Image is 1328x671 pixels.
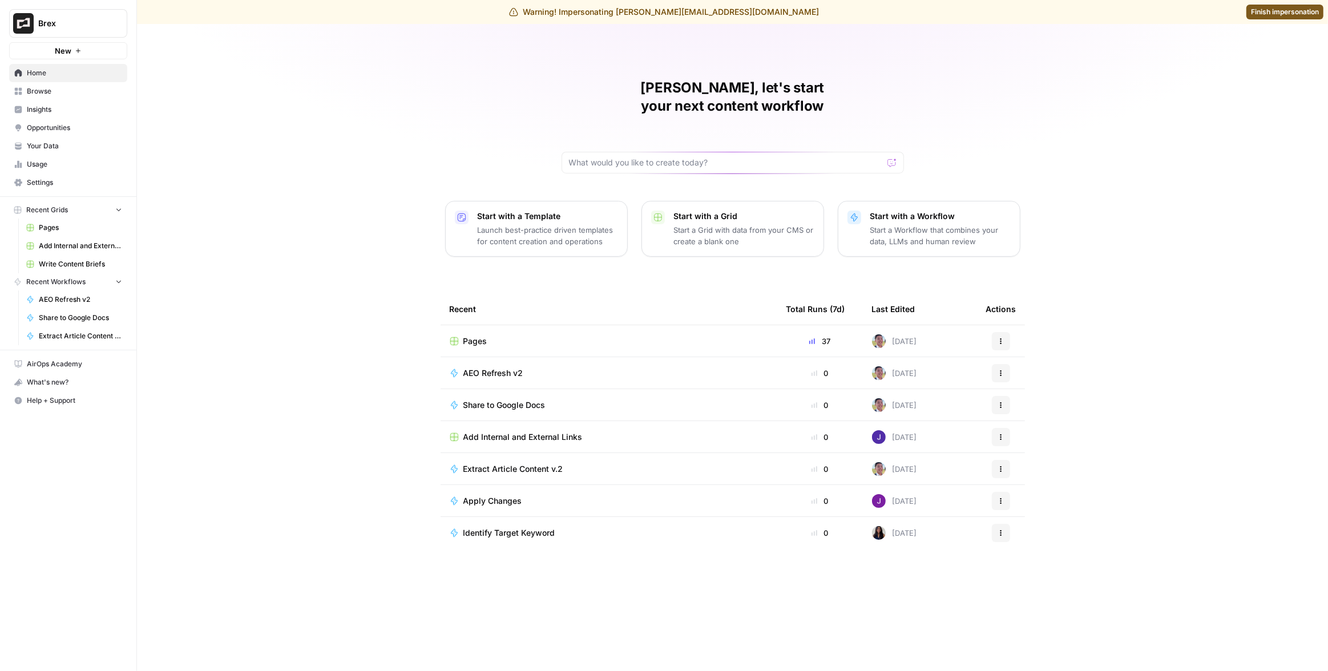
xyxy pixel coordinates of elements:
[872,430,886,444] img: ou33p77gnp0c7pdx9aw43iihmur7
[786,336,854,347] div: 37
[21,309,127,327] a: Share to Google Docs
[872,398,917,412] div: [DATE]
[9,173,127,192] a: Settings
[872,494,886,508] img: nj1ssy6o3lyd6ijko0eoja4aphzn
[463,336,487,347] span: Pages
[986,293,1016,325] div: Actions
[9,273,127,290] button: Recent Workflows
[21,237,127,255] a: Add Internal and External Links
[786,367,854,379] div: 0
[569,157,883,168] input: What would you like to create today?
[9,137,127,155] a: Your Data
[9,64,127,82] a: Home
[27,141,122,151] span: Your Data
[26,277,86,287] span: Recent Workflows
[872,334,917,348] div: [DATE]
[450,367,768,379] a: AEO Refresh v2
[463,367,523,379] span: AEO Refresh v2
[872,462,886,476] img: 99f2gcj60tl1tjps57nny4cf0tt1
[27,159,122,169] span: Usage
[21,327,127,345] a: Extract Article Content v.2
[26,205,68,215] span: Recent Grids
[39,294,122,305] span: AEO Refresh v2
[872,334,886,348] img: 99f2gcj60tl1tjps57nny4cf0tt1
[27,68,122,78] span: Home
[9,391,127,410] button: Help + Support
[1251,7,1319,17] span: Finish impersonation
[27,359,122,369] span: AirOps Academy
[463,527,555,539] span: Identify Target Keyword
[870,224,1011,247] p: Start a Workflow that combines your data, LLMs and human review
[463,495,522,507] span: Apply Changes
[872,526,886,540] img: rox323kbkgutb4wcij4krxobkpon
[674,224,814,247] p: Start a Grid with data from your CMS or create a blank one
[786,495,854,507] div: 0
[450,399,768,411] a: Share to Google Docs
[786,399,854,411] div: 0
[21,255,127,273] a: Write Content Briefs
[39,241,122,251] span: Add Internal and External Links
[39,223,122,233] span: Pages
[39,313,122,323] span: Share to Google Docs
[463,399,546,411] span: Share to Google Docs
[872,494,917,508] div: [DATE]
[872,398,886,412] img: 99f2gcj60tl1tjps57nny4cf0tt1
[27,104,122,115] span: Insights
[38,18,107,29] span: Brex
[21,219,127,237] a: Pages
[450,293,768,325] div: Recent
[872,366,917,380] div: [DATE]
[10,374,127,391] div: What's new?
[872,462,917,476] div: [DATE]
[786,463,854,475] div: 0
[450,527,768,539] a: Identify Target Keyword
[562,79,904,115] h1: [PERSON_NAME], let's start your next content workflow
[39,331,122,341] span: Extract Article Content v.2
[786,293,845,325] div: Total Runs (7d)
[21,290,127,309] a: AEO Refresh v2
[9,82,127,100] a: Browse
[872,366,886,380] img: 99f2gcj60tl1tjps57nny4cf0tt1
[450,463,768,475] a: Extract Article Content v.2
[478,211,618,222] p: Start with a Template
[872,526,917,540] div: [DATE]
[27,123,122,133] span: Opportunities
[450,431,768,443] a: Add Internal and External Links
[1246,5,1323,19] a: Finish impersonation
[641,201,824,257] button: Start with a GridStart a Grid with data from your CMS or create a blank one
[786,431,854,443] div: 0
[9,9,127,38] button: Workspace: Brex
[674,211,814,222] p: Start with a Grid
[463,463,563,475] span: Extract Article Content v.2
[9,119,127,137] a: Opportunities
[838,201,1020,257] button: Start with a WorkflowStart a Workflow that combines your data, LLMs and human review
[450,495,768,507] a: Apply Changes
[478,224,618,247] p: Launch best-practice driven templates for content creation and operations
[9,155,127,173] a: Usage
[9,100,127,119] a: Insights
[55,45,71,56] span: New
[39,259,122,269] span: Write Content Briefs
[872,430,917,444] div: [DATE]
[9,201,127,219] button: Recent Grids
[13,13,34,34] img: Brex Logo
[27,177,122,188] span: Settings
[870,211,1011,222] p: Start with a Workflow
[450,336,768,347] a: Pages
[27,86,122,96] span: Browse
[445,201,628,257] button: Start with a TemplateLaunch best-practice driven templates for content creation and operations
[786,527,854,539] div: 0
[9,355,127,373] a: AirOps Academy
[9,373,127,391] button: What's new?
[9,42,127,59] button: New
[463,431,583,443] span: Add Internal and External Links
[872,293,915,325] div: Last Edited
[27,395,122,406] span: Help + Support
[509,6,819,18] div: Warning! Impersonating [PERSON_NAME][EMAIL_ADDRESS][DOMAIN_NAME]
